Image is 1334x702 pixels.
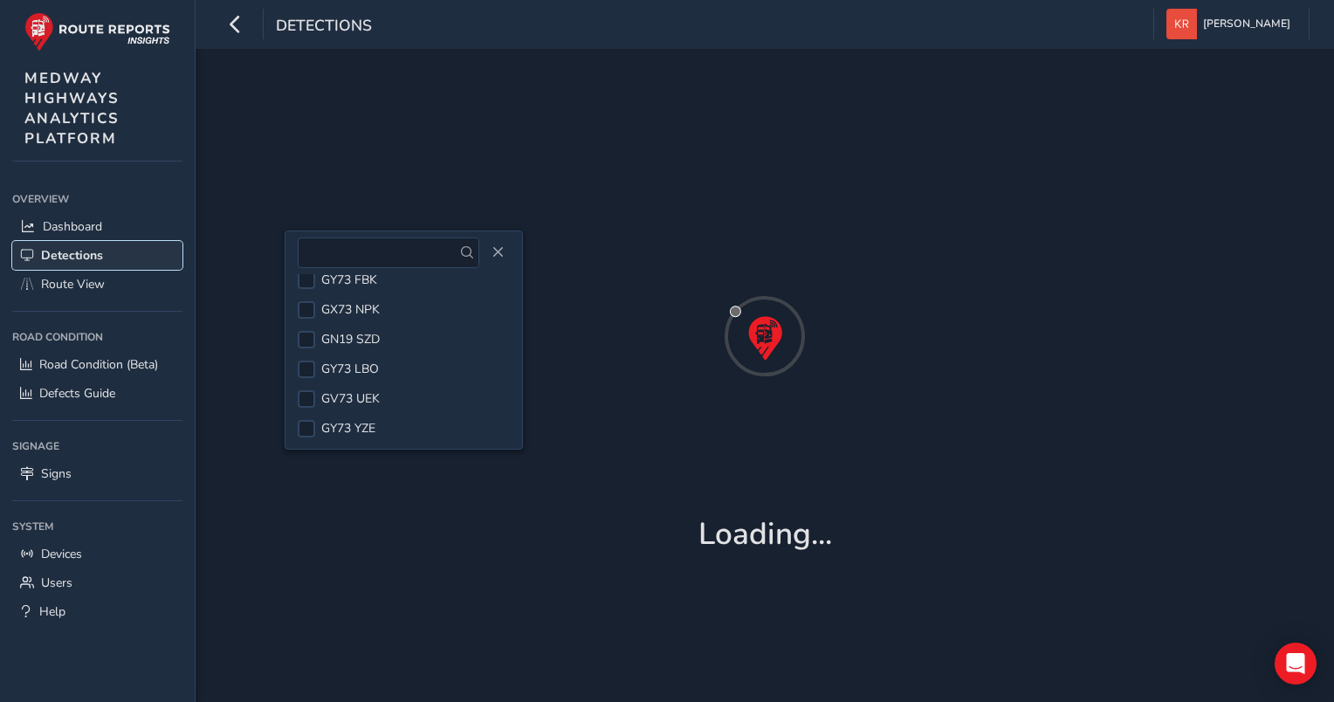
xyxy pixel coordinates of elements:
a: Devices [12,540,182,568]
span: GV73 UEK [321,390,380,407]
button: [PERSON_NAME] [1166,9,1296,39]
span: Signs [41,465,72,482]
span: Defects Guide [39,385,115,402]
div: Overview [12,186,182,212]
span: Detections [41,247,103,264]
span: Users [41,575,72,591]
div: System [12,513,182,540]
a: Defects Guide [12,379,182,408]
a: Signs [12,459,182,488]
span: Route View [41,276,105,292]
div: Signage [12,433,182,459]
div: Road Condition [12,324,182,350]
span: GY73 YZE [321,420,375,437]
span: Detections [276,15,372,39]
span: Road Condition (Beta) [39,356,158,373]
a: Route View [12,270,182,299]
span: GN19 SZD [321,331,380,348]
img: diamond-layout [1166,9,1197,39]
a: Users [12,568,182,597]
div: Open Intercom Messenger [1275,643,1317,685]
span: [PERSON_NAME] [1203,9,1290,39]
span: MEDWAY HIGHWAYS ANALYTICS PLATFORM [24,68,120,148]
span: GX73 NPK [321,301,380,318]
span: Help [39,603,65,620]
span: GY73 LBO [321,361,379,377]
a: Dashboard [12,212,182,241]
a: Help [12,597,182,626]
span: Devices [41,546,82,562]
a: Detections [12,241,182,270]
h1: Loading... [698,516,832,553]
span: GY73 FBK [321,272,377,288]
button: Close [485,240,510,265]
a: Road Condition (Beta) [12,350,182,379]
span: Dashboard [43,218,102,235]
img: rr logo [24,12,170,52]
